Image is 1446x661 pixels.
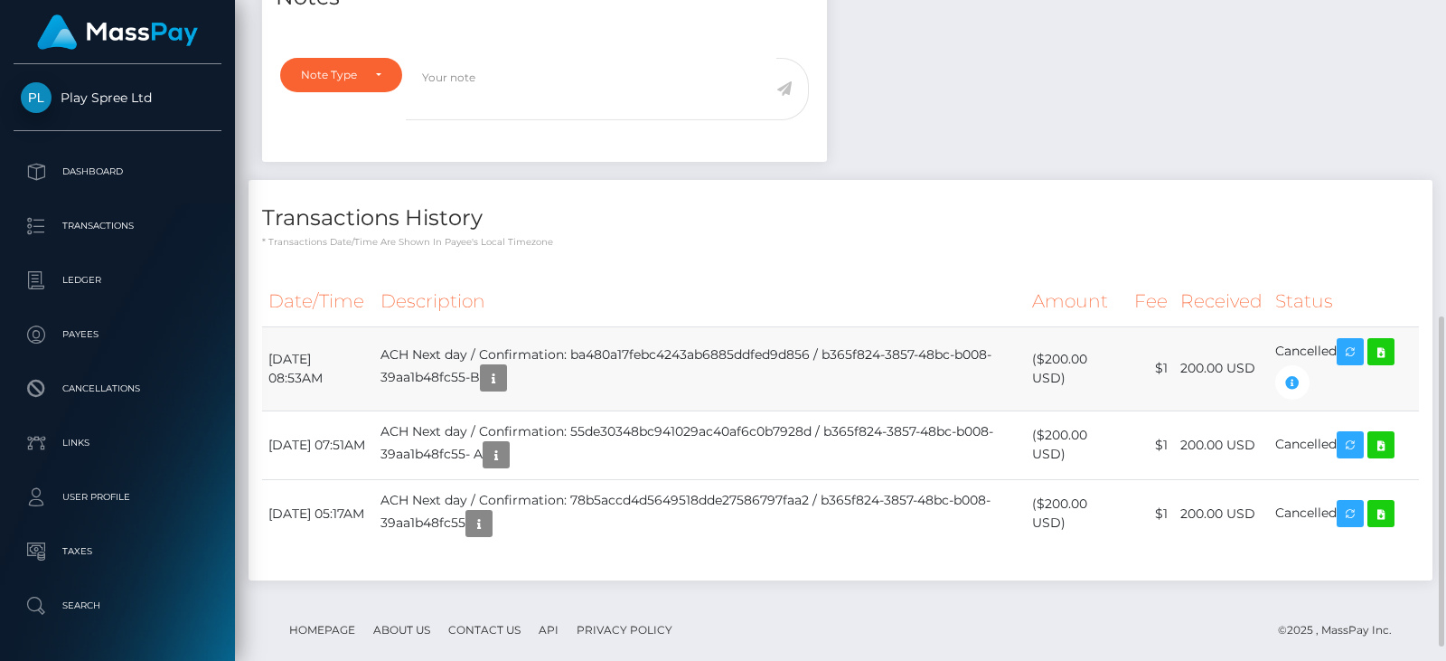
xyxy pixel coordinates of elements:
[14,475,221,520] a: User Profile
[21,538,214,565] p: Taxes
[14,203,221,249] a: Transactions
[14,312,221,357] a: Payees
[1026,277,1127,326] th: Amount
[262,203,1419,234] h4: Transactions History
[14,149,221,194] a: Dashboard
[366,616,437,644] a: About Us
[21,375,214,402] p: Cancellations
[14,258,221,303] a: Ledger
[280,58,402,92] button: Note Type
[1128,479,1174,548] td: $1
[441,616,528,644] a: Contact Us
[1174,411,1269,479] td: 200.00 USD
[1128,411,1174,479] td: $1
[37,14,198,50] img: MassPay Logo
[374,411,1026,479] td: ACH Next day / Confirmation: 55de30348bc941029ac40af6c0b7928d / b365f824-3857-48bc-b008-39aa1b48f...
[1269,479,1419,548] td: Cancelled
[21,321,214,348] p: Payees
[21,82,52,113] img: Play Spree Ltd
[1128,277,1174,326] th: Fee
[374,326,1026,411] td: ACH Next day / Confirmation: ba480a17febc4243ab6885ddfed9d856 / b365f824-3857-48bc-b008-39aa1b48f...
[1269,411,1419,479] td: Cancelled
[14,583,221,628] a: Search
[14,366,221,411] a: Cancellations
[1128,326,1174,411] td: $1
[262,326,374,411] td: [DATE] 08:53AM
[21,592,214,619] p: Search
[14,420,221,466] a: Links
[301,68,361,82] div: Note Type
[1026,326,1127,411] td: ($200.00 USD)
[1269,277,1419,326] th: Status
[282,616,362,644] a: Homepage
[14,90,221,106] span: Play Spree Ltd
[1174,277,1269,326] th: Received
[1174,479,1269,548] td: 200.00 USD
[21,267,214,294] p: Ledger
[1269,326,1419,411] td: Cancelled
[21,212,214,240] p: Transactions
[531,616,566,644] a: API
[262,277,374,326] th: Date/Time
[21,158,214,185] p: Dashboard
[374,479,1026,548] td: ACH Next day / Confirmation: 78b5accd4d5649518dde27586797faa2 / b365f824-3857-48bc-b008-39aa1b48fc55
[1174,326,1269,411] td: 200.00 USD
[14,529,221,574] a: Taxes
[1278,620,1405,640] div: © 2025 , MassPay Inc.
[262,479,374,548] td: [DATE] 05:17AM
[262,235,1419,249] p: * Transactions date/time are shown in payee's local timezone
[374,277,1026,326] th: Description
[569,616,680,644] a: Privacy Policy
[1026,479,1127,548] td: ($200.00 USD)
[21,430,214,457] p: Links
[21,484,214,511] p: User Profile
[262,411,374,479] td: [DATE] 07:51AM
[1026,411,1127,479] td: ($200.00 USD)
